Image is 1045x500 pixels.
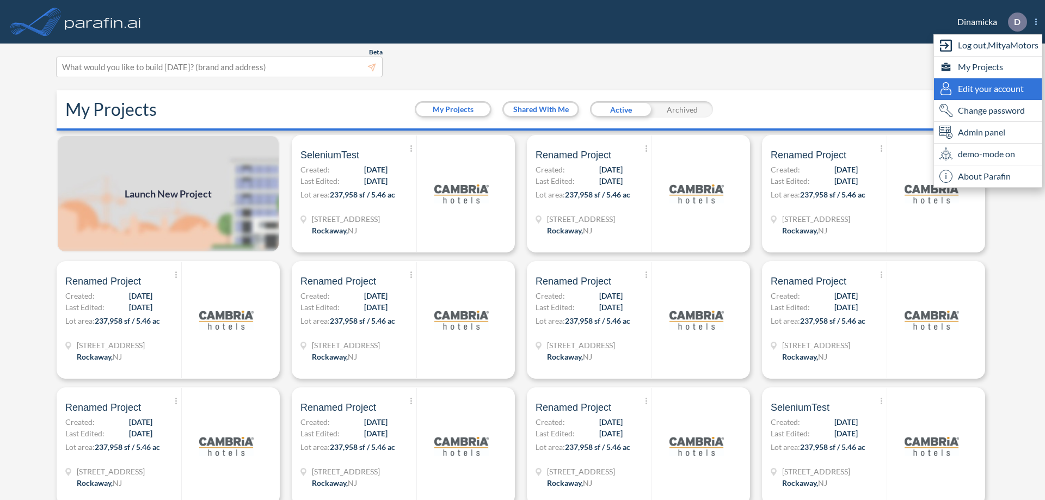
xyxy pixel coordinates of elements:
[536,401,611,414] span: Renamed Project
[300,275,376,288] span: Renamed Project
[905,419,959,473] img: logo
[782,478,818,487] span: Rockaway ,
[536,164,565,175] span: Created:
[312,466,380,477] span: 321 Mt Hope Ave
[547,352,583,361] span: Rockaway ,
[547,477,592,489] div: Rockaway, NJ
[312,351,357,362] div: Rockaway, NJ
[416,103,490,116] button: My Projects
[300,149,359,162] span: SeleniumTest
[57,135,280,252] img: add
[300,290,330,301] span: Created:
[300,301,340,313] span: Last Edited:
[583,478,592,487] span: NJ
[958,126,1005,139] span: Admin panel
[300,416,330,428] span: Created:
[364,301,388,313] span: [DATE]
[547,466,615,477] span: 321 Mt Hope Ave
[364,164,388,175] span: [DATE]
[958,82,1024,95] span: Edit your account
[77,466,145,477] span: 321 Mt Hope Ave
[771,316,800,325] span: Lot area:
[536,442,565,452] span: Lot area:
[312,225,357,236] div: Rockaway, NJ
[547,478,583,487] span: Rockaway ,
[651,101,713,118] div: Archived
[565,442,630,452] span: 237,958 sf / 5.46 ac
[330,316,395,325] span: 237,958 sf / 5.46 ac
[113,478,122,487] span: NJ
[77,352,113,361] span: Rockaway ,
[95,316,160,325] span: 237,958 sf / 5.46 ac
[65,316,95,325] span: Lot area:
[1014,17,1021,27] p: D
[818,352,827,361] span: NJ
[599,416,623,428] span: [DATE]
[939,170,952,183] span: i
[583,352,592,361] span: NJ
[669,293,724,347] img: logo
[536,175,575,187] span: Last Edited:
[834,301,858,313] span: [DATE]
[199,293,254,347] img: logo
[536,416,565,428] span: Created:
[800,442,865,452] span: 237,958 sf / 5.46 ac
[669,166,724,221] img: logo
[905,293,959,347] img: logo
[536,275,611,288] span: Renamed Project
[65,401,141,414] span: Renamed Project
[364,290,388,301] span: [DATE]
[958,39,1038,52] span: Log out, MityaMotors
[536,149,611,162] span: Renamed Project
[504,103,577,116] button: Shared With Me
[934,144,1042,165] div: demo-mode on
[77,339,145,351] span: 321 Mt Hope Ave
[782,226,818,235] span: Rockaway ,
[364,416,388,428] span: [DATE]
[113,352,122,361] span: NJ
[77,351,122,362] div: Rockaway, NJ
[125,187,212,201] span: Launch New Project
[834,164,858,175] span: [DATE]
[312,352,348,361] span: Rockaway ,
[300,316,330,325] span: Lot area:
[65,301,104,313] span: Last Edited:
[434,166,489,221] img: logo
[348,478,357,487] span: NJ
[330,190,395,199] span: 237,958 sf / 5.46 ac
[834,416,858,428] span: [DATE]
[834,290,858,301] span: [DATE]
[65,290,95,301] span: Created:
[65,416,95,428] span: Created:
[958,147,1015,161] span: demo-mode on
[547,213,615,225] span: 321 Mt Hope Ave
[565,190,630,199] span: 237,958 sf / 5.46 ac
[800,190,865,199] span: 237,958 sf / 5.46 ac
[348,352,357,361] span: NJ
[771,149,846,162] span: Renamed Project
[364,175,388,187] span: [DATE]
[547,339,615,351] span: 321 Mt Hope Ave
[599,164,623,175] span: [DATE]
[934,165,1042,187] div: About Parafin
[300,442,330,452] span: Lot area:
[129,301,152,313] span: [DATE]
[330,442,395,452] span: 237,958 sf / 5.46 ac
[771,290,800,301] span: Created:
[818,226,827,235] span: NJ
[934,57,1042,78] div: My Projects
[958,170,1011,183] span: About Parafin
[782,213,850,225] span: 321 Mt Hope Ave
[312,226,348,235] span: Rockaway ,
[782,225,827,236] div: Rockaway, NJ
[348,226,357,235] span: NJ
[129,416,152,428] span: [DATE]
[599,290,623,301] span: [DATE]
[782,352,818,361] span: Rockaway ,
[95,442,160,452] span: 237,958 sf / 5.46 ac
[300,164,330,175] span: Created:
[300,175,340,187] span: Last Edited:
[782,466,850,477] span: 321 Mt Hope Ave
[65,428,104,439] span: Last Edited:
[905,166,959,221] img: logo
